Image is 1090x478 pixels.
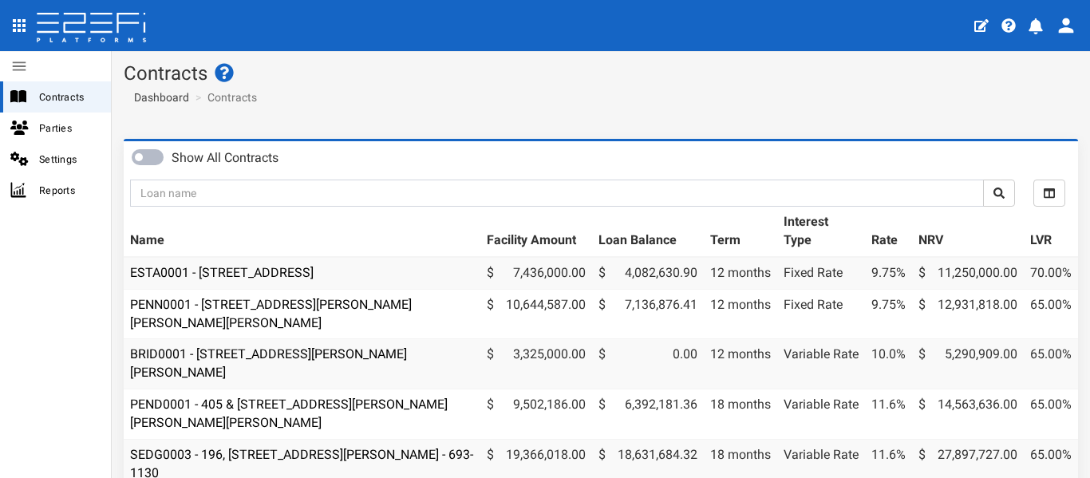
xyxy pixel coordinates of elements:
[777,257,865,289] td: Fixed Rate
[592,339,704,389] td: 0.00
[704,289,777,339] td: 12 months
[704,389,777,440] td: 18 months
[192,89,257,105] li: Contracts
[777,389,865,440] td: Variable Rate
[777,289,865,339] td: Fixed Rate
[1024,207,1078,257] th: LVR
[124,207,480,257] th: Name
[130,397,448,430] a: PEND0001 - 405 & [STREET_ADDRESS][PERSON_NAME][PERSON_NAME][PERSON_NAME]
[1024,289,1078,339] td: 65.00%
[124,63,1078,84] h1: Contracts
[865,389,912,440] td: 11.6%
[592,207,704,257] th: Loan Balance
[128,91,189,104] span: Dashboard
[480,257,592,289] td: 7,436,000.00
[592,289,704,339] td: 7,136,876.41
[865,207,912,257] th: Rate
[130,180,984,207] input: Loan name
[912,339,1024,389] td: 5,290,909.00
[777,339,865,389] td: Variable Rate
[39,181,98,199] span: Reports
[480,207,592,257] th: Facility Amount
[39,119,98,137] span: Parties
[128,89,189,105] a: Dashboard
[912,389,1024,440] td: 14,563,636.00
[480,389,592,440] td: 9,502,186.00
[912,207,1024,257] th: NRV
[592,257,704,289] td: 4,082,630.90
[704,339,777,389] td: 12 months
[865,339,912,389] td: 10.0%
[704,207,777,257] th: Term
[39,150,98,168] span: Settings
[1024,389,1078,440] td: 65.00%
[592,389,704,440] td: 6,392,181.36
[39,88,98,106] span: Contracts
[1024,257,1078,289] td: 70.00%
[130,297,412,330] a: PENN0001 - [STREET_ADDRESS][PERSON_NAME][PERSON_NAME][PERSON_NAME]
[172,149,278,168] label: Show All Contracts
[865,289,912,339] td: 9.75%
[912,289,1024,339] td: 12,931,818.00
[865,257,912,289] td: 9.75%
[130,265,314,280] a: ESTA0001 - [STREET_ADDRESS]
[777,207,865,257] th: Interest Type
[480,339,592,389] td: 3,325,000.00
[480,289,592,339] td: 10,644,587.00
[704,257,777,289] td: 12 months
[912,257,1024,289] td: 11,250,000.00
[130,346,407,380] a: BRID0001 - [STREET_ADDRESS][PERSON_NAME][PERSON_NAME]
[1024,339,1078,389] td: 65.00%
